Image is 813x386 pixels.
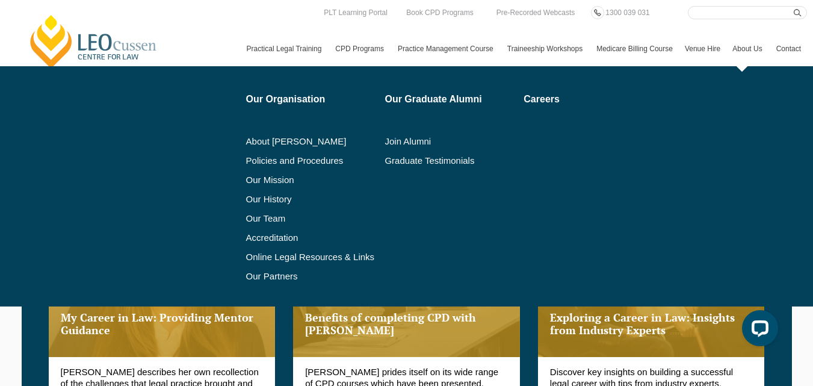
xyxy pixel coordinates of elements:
a: Our Organisation [246,95,377,104]
a: CPD Programs [329,31,392,66]
a: Join Alumni [385,137,515,146]
a: Venue Hire [679,31,726,66]
a: Practice Management Course [392,31,501,66]
a: Graduate Testimonials [385,156,515,166]
a: 1300 039 031 [602,6,652,19]
a: Policies and Procedures [246,156,377,166]
a: Pre-Recorded Webcasts [493,6,578,19]
a: Our Partners [246,272,377,281]
a: PLT Learning Portal [321,6,391,19]
a: Careers [524,95,632,104]
iframe: LiveChat chat widget [732,305,783,356]
span: 1300 039 031 [605,8,649,17]
a: Our Mission [246,175,347,185]
a: Online Legal Resources & Links [246,252,377,262]
a: Accreditation [246,233,377,243]
a: Medicare Billing Course [590,31,679,66]
a: About [PERSON_NAME] [246,137,377,146]
a: Contact [770,31,807,66]
a: Our Graduate Alumni [385,95,515,104]
a: Book CPD Programs [403,6,476,19]
a: Our History [246,195,377,204]
a: About Us [726,31,770,66]
a: Traineeship Workshops [501,31,590,66]
a: [PERSON_NAME] Centre for Law [27,13,160,70]
a: Our Team [246,214,377,223]
a: Practical Legal Training [241,31,330,66]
